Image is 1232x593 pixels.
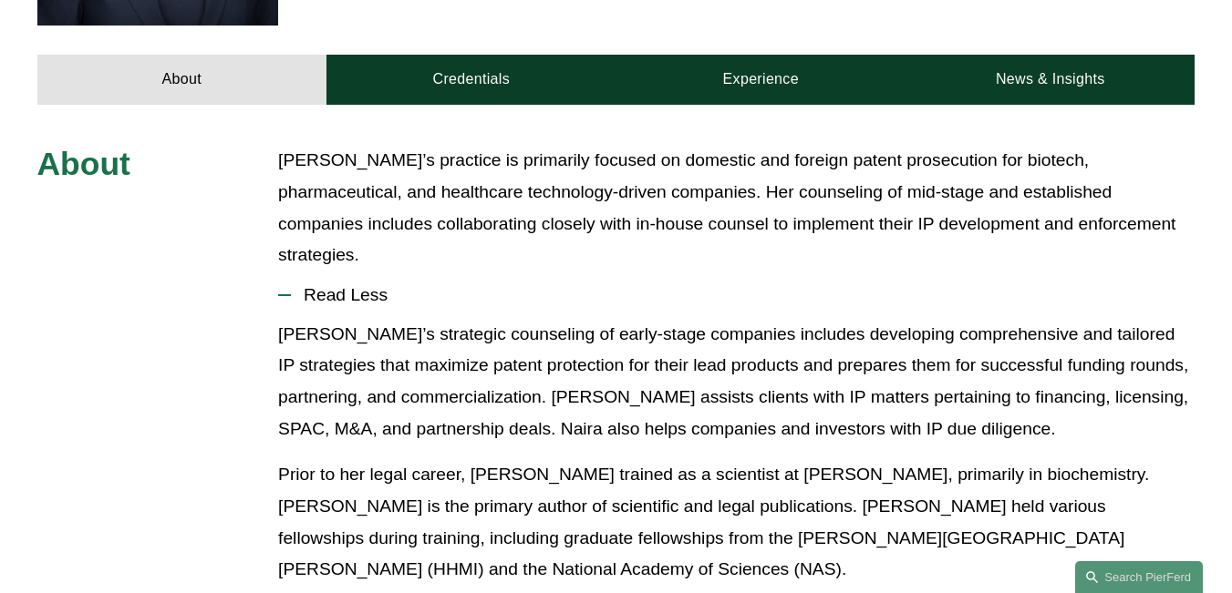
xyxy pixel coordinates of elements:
[616,55,906,105] a: Experience
[278,145,1195,271] p: [PERSON_NAME]’s practice is primarily focused on domestic and foreign patent prosecution for biot...
[37,55,326,105] a: About
[326,55,616,105] a: Credentials
[37,146,130,182] span: About
[1075,561,1203,593] a: Search this site
[291,285,1195,305] span: Read Less
[278,271,1195,319] button: Read Less
[906,55,1196,105] a: News & Insights
[278,319,1195,445] p: [PERSON_NAME]’s strategic counseling of early-stage companies includes developing comprehensive a...
[278,459,1195,586] p: Prior to her legal career, [PERSON_NAME] trained as a scientist at [PERSON_NAME], primarily in bi...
